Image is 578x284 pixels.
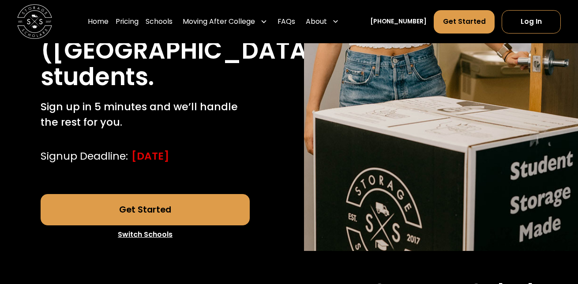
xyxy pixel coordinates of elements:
a: FAQs [278,10,295,34]
a: Get Started [434,10,495,34]
a: Pricing [116,10,139,34]
a: Schools [146,10,173,34]
div: About [306,16,327,27]
a: Log In [502,10,561,34]
img: Storage Scholars main logo [17,4,52,39]
a: Switch Schools [41,225,250,244]
p: Sign up in 5 minutes and we’ll handle the rest for you. [41,99,250,130]
a: Home [88,10,109,34]
div: Signup Deadline: [41,148,128,164]
div: Moving After College [179,10,270,34]
div: About [302,10,342,34]
div: [DATE] [131,148,169,164]
a: Get Started [41,194,250,225]
div: Moving After College [183,16,255,27]
h1: students. [41,64,154,90]
a: [PHONE_NUMBER] [370,17,427,26]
